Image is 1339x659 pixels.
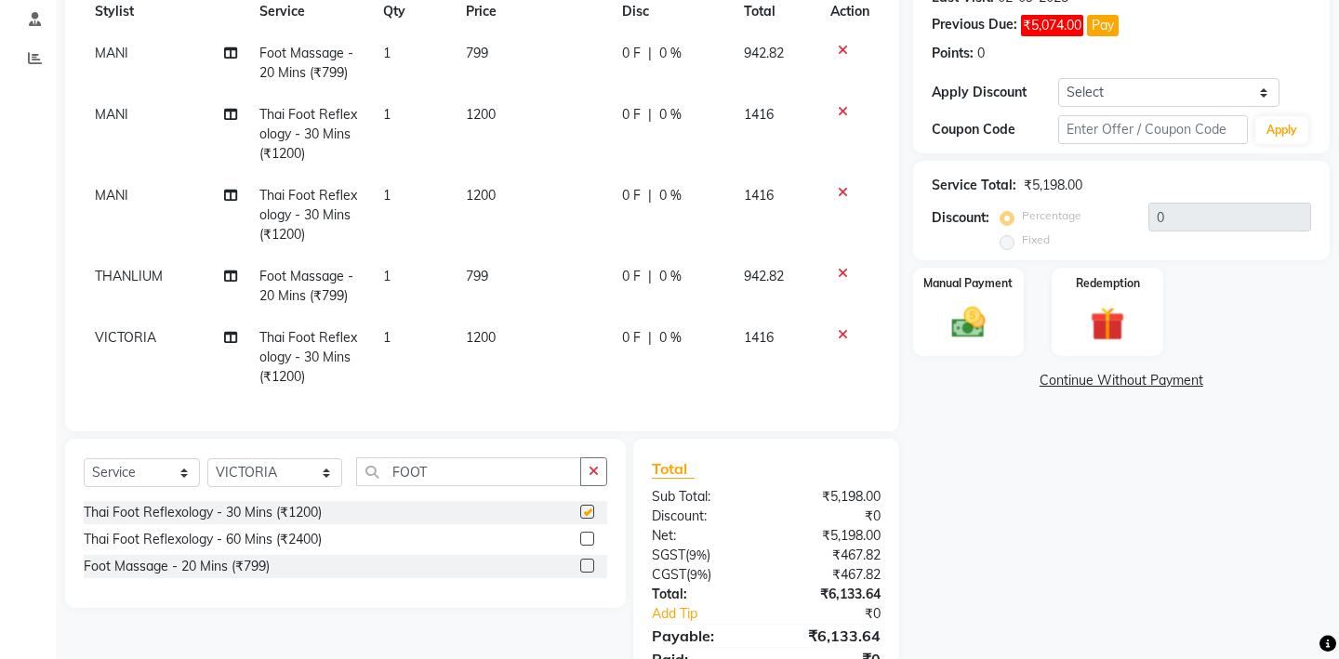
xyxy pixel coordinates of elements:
[941,303,997,342] img: _cash.svg
[1087,15,1119,36] button: Pay
[652,547,685,563] span: SGST
[84,503,322,522] div: Thai Foot Reflexology - 30 Mins (₹1200)
[638,604,788,624] a: Add Tip
[788,604,895,624] div: ₹0
[383,187,391,204] span: 1
[766,507,895,526] div: ₹0
[977,44,985,63] div: 0
[917,371,1326,390] a: Continue Without Payment
[466,187,496,204] span: 1200
[466,268,488,284] span: 799
[648,44,652,63] span: |
[259,329,357,385] span: Thai Foot Reflexology - 30 Mins (₹1200)
[638,625,766,647] div: Payable:
[923,275,1013,292] label: Manual Payment
[383,329,391,346] span: 1
[932,15,1017,36] div: Previous Due:
[690,567,708,582] span: 9%
[356,457,581,486] input: Search or Scan
[638,487,766,507] div: Sub Total:
[659,267,682,286] span: 0 %
[95,268,163,284] span: THANLIUM
[259,106,357,162] span: Thai Foot Reflexology - 30 Mins (₹1200)
[766,625,895,647] div: ₹6,133.64
[766,585,895,604] div: ₹6,133.64
[259,45,353,81] span: Foot Massage - 20 Mins (₹799)
[638,565,766,585] div: ( )
[689,547,707,562] span: 9%
[622,105,641,125] span: 0 F
[766,546,895,565] div: ₹467.82
[648,186,652,205] span: |
[1022,207,1081,224] label: Percentage
[84,530,322,549] div: Thai Foot Reflexology - 60 Mins (₹2400)
[932,208,989,228] div: Discount:
[932,120,1058,139] div: Coupon Code
[648,105,652,125] span: |
[466,45,488,61] span: 799
[622,267,641,286] span: 0 F
[744,268,784,284] span: 942.82
[383,268,391,284] span: 1
[383,106,391,123] span: 1
[95,329,156,346] span: VICTORIA
[1024,176,1082,195] div: ₹5,198.00
[652,459,695,479] span: Total
[466,329,496,346] span: 1200
[744,187,774,204] span: 1416
[259,268,353,304] span: Foot Massage - 20 Mins (₹799)
[932,44,974,63] div: Points:
[1076,275,1140,292] label: Redemption
[383,45,391,61] span: 1
[648,267,652,286] span: |
[652,566,686,583] span: CGST
[1080,303,1135,346] img: _gift.svg
[622,186,641,205] span: 0 F
[638,585,766,604] div: Total:
[648,328,652,348] span: |
[1021,15,1083,36] span: ₹5,074.00
[1058,115,1248,144] input: Enter Offer / Coupon Code
[638,507,766,526] div: Discount:
[659,186,682,205] span: 0 %
[638,546,766,565] div: ( )
[744,45,784,61] span: 942.82
[932,83,1058,102] div: Apply Discount
[766,565,895,585] div: ₹467.82
[84,557,270,576] div: Foot Massage - 20 Mins (₹799)
[95,45,128,61] span: MANI
[744,106,774,123] span: 1416
[1255,116,1308,144] button: Apply
[932,176,1016,195] div: Service Total:
[659,105,682,125] span: 0 %
[659,328,682,348] span: 0 %
[95,106,128,123] span: MANI
[622,44,641,63] span: 0 F
[1022,231,1050,248] label: Fixed
[766,526,895,546] div: ₹5,198.00
[744,329,774,346] span: 1416
[466,106,496,123] span: 1200
[638,526,766,546] div: Net:
[659,44,682,63] span: 0 %
[95,187,128,204] span: MANI
[259,187,357,243] span: Thai Foot Reflexology - 30 Mins (₹1200)
[766,487,895,507] div: ₹5,198.00
[622,328,641,348] span: 0 F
